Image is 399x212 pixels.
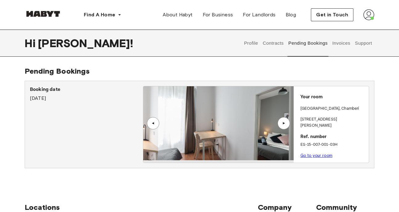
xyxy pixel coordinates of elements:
p: [STREET_ADDRESS][PERSON_NAME] [300,116,366,128]
p: [GEOGRAPHIC_DATA] , Chamberí [300,106,359,112]
span: Get in Touch [316,11,348,18]
a: About Habyt [158,9,197,21]
span: Hi [25,37,38,50]
button: Profile [243,30,259,57]
button: Find A Home [79,9,126,21]
p: ES-15-007-001-03H [300,142,366,148]
span: Company [258,203,316,212]
img: Habyt [25,11,62,17]
img: avatar [363,9,374,20]
span: Blog [286,11,296,18]
span: [PERSON_NAME] ! [38,37,133,50]
button: Contracts [262,30,284,57]
a: Blog [281,9,301,21]
button: Get in Touch [311,8,353,21]
a: For Business [198,9,238,21]
div: user profile tabs [242,30,374,57]
span: Find A Home [84,11,115,18]
span: For Business [203,11,233,18]
span: About Habyt [163,11,193,18]
div: [DATE] [30,86,143,102]
p: Your room [300,94,366,101]
button: Invoices [332,30,351,57]
span: Locations [25,203,258,212]
span: For Landlords [243,11,275,18]
button: Pending Bookings [287,30,328,57]
img: Image of the room [158,86,308,160]
p: Ref. number [300,133,366,141]
p: Booking date [30,86,143,93]
span: Pending Bookings [25,67,90,75]
a: Go to your room [300,153,332,158]
div: ▲ [281,121,287,125]
span: Community [316,203,374,212]
a: For Landlords [238,9,280,21]
div: ▲ [150,121,156,125]
button: Support [354,30,373,57]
